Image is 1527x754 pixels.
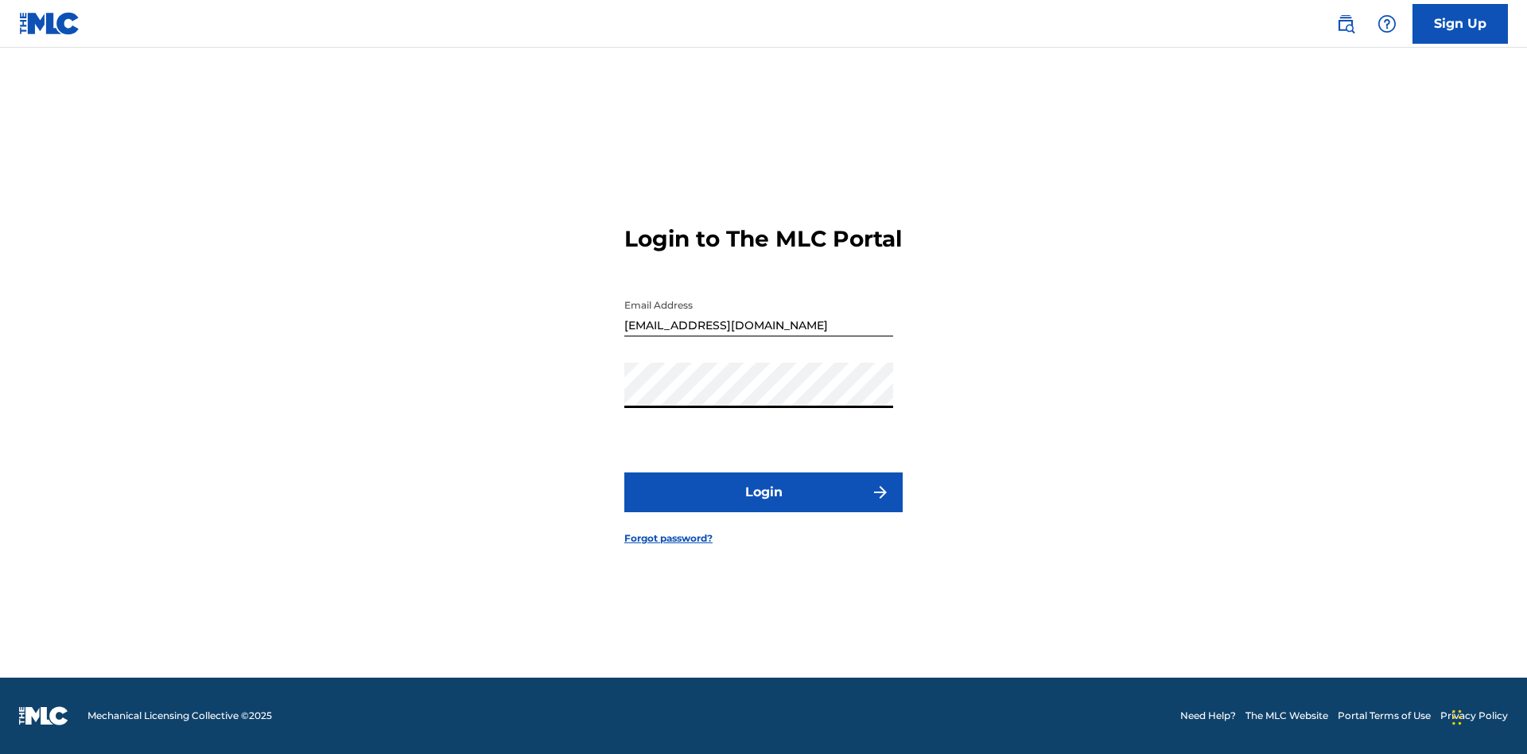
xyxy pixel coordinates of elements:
[1377,14,1397,33] img: help
[1330,8,1362,40] a: Public Search
[19,12,80,35] img: MLC Logo
[624,225,902,253] h3: Login to The MLC Portal
[1245,709,1328,723] a: The MLC Website
[624,531,713,546] a: Forgot password?
[1338,709,1431,723] a: Portal Terms of Use
[87,709,272,723] span: Mechanical Licensing Collective © 2025
[871,483,890,502] img: f7272a7cc735f4ea7f67.svg
[1440,709,1508,723] a: Privacy Policy
[1336,14,1355,33] img: search
[1180,709,1236,723] a: Need Help?
[1412,4,1508,44] a: Sign Up
[1452,694,1462,741] div: Drag
[1447,678,1527,754] iframe: Chat Widget
[624,472,903,512] button: Login
[19,706,68,725] img: logo
[1371,8,1403,40] div: Help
